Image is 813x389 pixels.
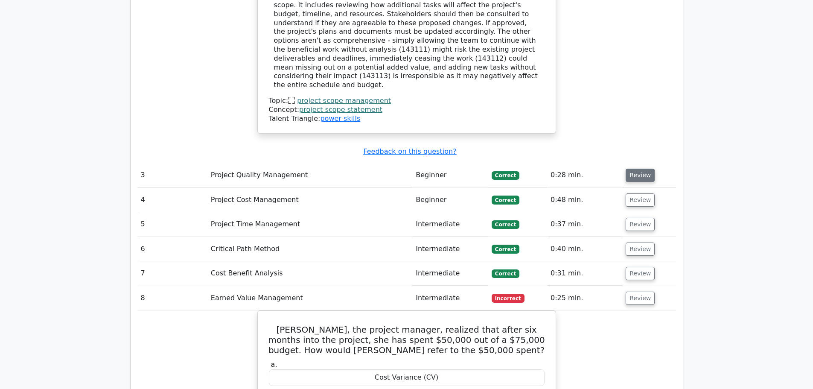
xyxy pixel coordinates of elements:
[626,218,655,231] button: Review
[299,105,382,114] a: project scope statement
[268,325,545,355] h5: [PERSON_NAME], the project manager, realized that after six months into the project, she has spen...
[626,193,655,207] button: Review
[547,212,622,237] td: 0:37 min.
[207,188,412,212] td: Project Cost Management
[137,286,207,310] td: 8
[137,188,207,212] td: 4
[271,360,277,369] span: a.
[492,196,519,204] span: Correct
[137,163,207,187] td: 3
[207,286,412,310] td: Earned Value Management
[137,261,207,286] td: 7
[412,261,488,286] td: Intermediate
[547,237,622,261] td: 0:40 min.
[547,163,622,187] td: 0:28 min.
[412,188,488,212] td: Beginner
[412,163,488,187] td: Beginner
[412,212,488,237] td: Intermediate
[269,369,545,386] div: Cost Variance (CV)
[137,212,207,237] td: 5
[492,245,519,253] span: Correct
[547,261,622,286] td: 0:31 min.
[320,114,360,123] a: power skills
[412,286,488,310] td: Intermediate
[626,267,655,280] button: Review
[626,292,655,305] button: Review
[547,188,622,212] td: 0:48 min.
[269,97,545,105] div: Topic:
[363,147,456,155] a: Feedback on this question?
[492,220,519,229] span: Correct
[492,171,519,180] span: Correct
[626,243,655,256] button: Review
[269,97,545,123] div: Talent Triangle:
[297,97,391,105] a: project scope management
[492,269,519,278] span: Correct
[547,286,622,310] td: 0:25 min.
[269,105,545,114] div: Concept:
[207,261,412,286] td: Cost Benefit Analysis
[207,212,412,237] td: Project Time Management
[492,294,525,302] span: Incorrect
[412,237,488,261] td: Intermediate
[626,169,655,182] button: Review
[207,163,412,187] td: Project Quality Management
[207,237,412,261] td: Critical Path Method
[137,237,207,261] td: 6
